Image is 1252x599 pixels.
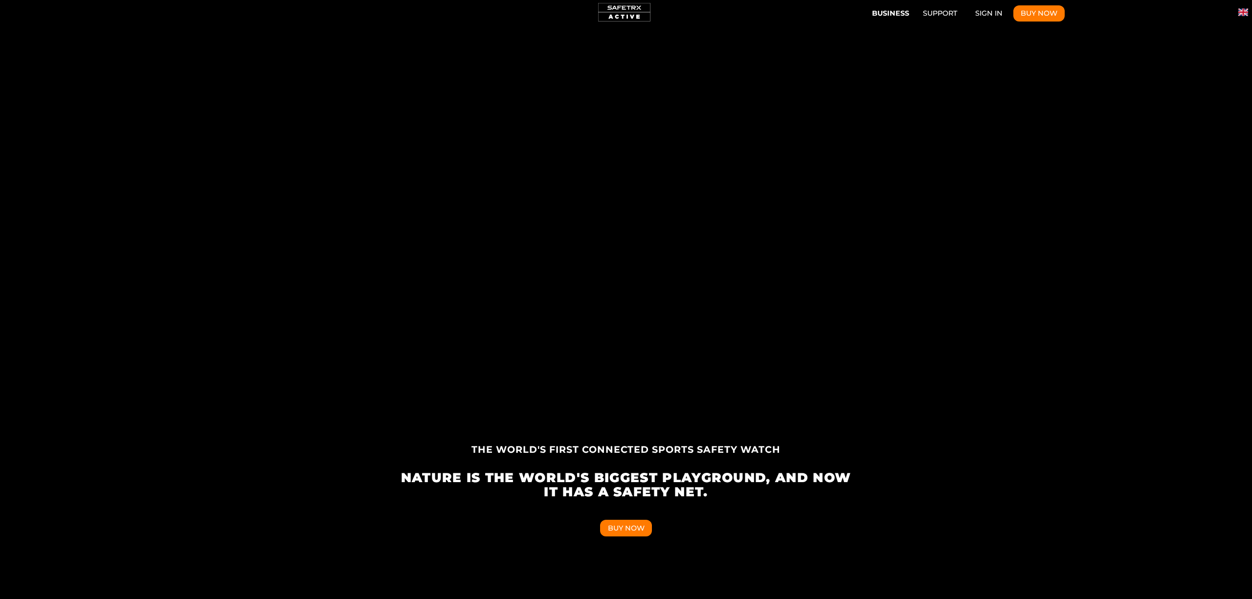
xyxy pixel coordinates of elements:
[400,470,852,499] h1: NATURE IS THE WORLD'S BIGGEST PLAYGROUND, AND NOW IT HAS A SAFETY NET.
[968,5,1010,22] a: Sign In
[600,520,652,536] button: Buy Now
[1013,5,1065,22] button: Buy Now
[400,444,852,455] h4: THE WORLD'S FIRST CONNECTED SPORTS SAFETY WATCH
[1238,7,1248,17] button: Change language
[1238,7,1248,17] img: en
[869,4,913,20] button: Business
[916,5,965,22] a: Support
